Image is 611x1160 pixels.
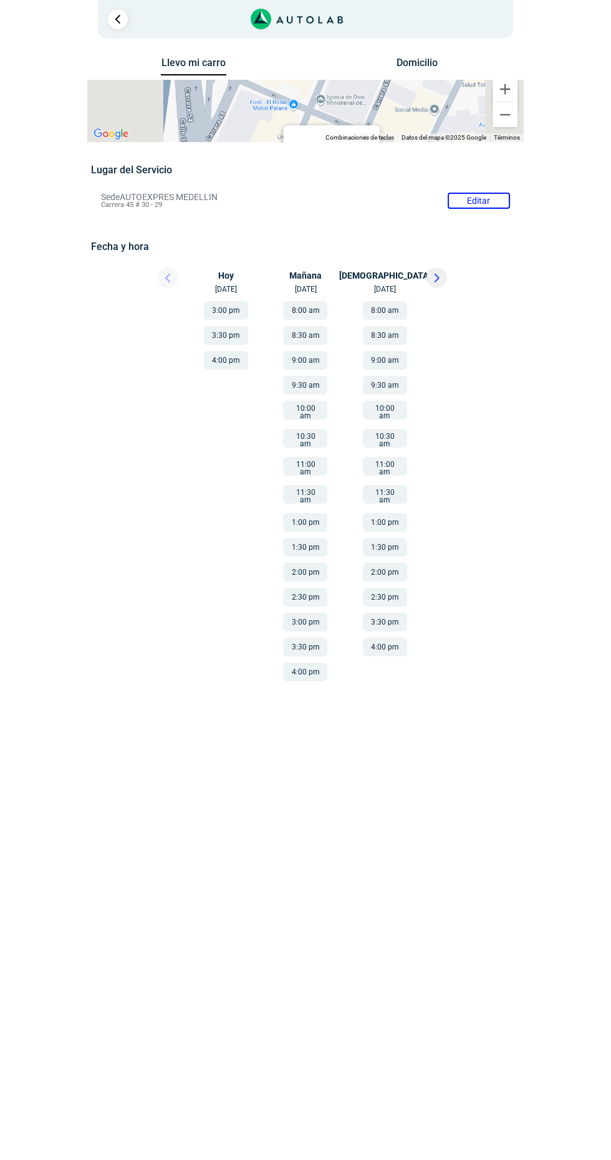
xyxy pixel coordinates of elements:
button: Combinaciones de teclas [325,133,394,142]
button: 10:30 am [363,429,407,448]
button: 3:30 pm [363,613,407,631]
button: Llevo mi carro [161,57,226,76]
button: 10:30 am [283,429,327,448]
button: 2:30 pm [363,588,407,606]
button: 3:30 pm [204,326,248,345]
h5: Fecha y hora [91,241,519,252]
button: 4:00 pm [363,638,407,656]
button: Domicilio [385,57,450,75]
button: Ampliar [493,77,517,102]
button: 2:00 pm [283,563,327,582]
button: 10:00 am [363,401,407,419]
button: 8:00 am [283,301,327,320]
button: 8:30 am [283,326,327,345]
span: Datos del mapa ©2025 Google [402,134,486,141]
button: 1:30 pm [363,538,407,557]
button: 8:00 am [363,301,407,320]
button: 11:00 am [363,457,407,476]
button: 3:00 pm [283,613,327,631]
button: 9:00 am [363,351,407,370]
button: 1:00 pm [363,513,407,532]
button: 3:00 pm [204,301,248,320]
a: Link al sitio de autolab [251,12,344,24]
a: Términos (se abre en una nueva pestaña) [494,134,520,141]
button: 4:00 pm [283,663,327,681]
h5: Lugar del Servicio [91,164,519,176]
button: 10:00 am [283,401,327,419]
button: Reducir [493,102,517,127]
button: 9:30 am [363,376,407,395]
button: 9:30 am [283,376,327,395]
a: Ir al paso anterior [108,9,128,29]
button: 1:00 pm [283,513,327,532]
button: 11:30 am [283,485,327,504]
button: 2:00 pm [363,563,407,582]
button: 1:30 pm [283,538,327,557]
img: Google [90,126,132,142]
a: Abre esta zona en Google Maps (se abre en una nueva ventana) [90,126,132,142]
button: 9:00 am [283,351,327,370]
button: 11:00 am [283,457,327,476]
button: 4:00 pm [204,351,248,370]
button: 8:30 am [363,326,407,345]
button: 11:30 am [363,485,407,504]
button: 2:30 pm [283,588,327,606]
button: 3:30 pm [283,638,327,656]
